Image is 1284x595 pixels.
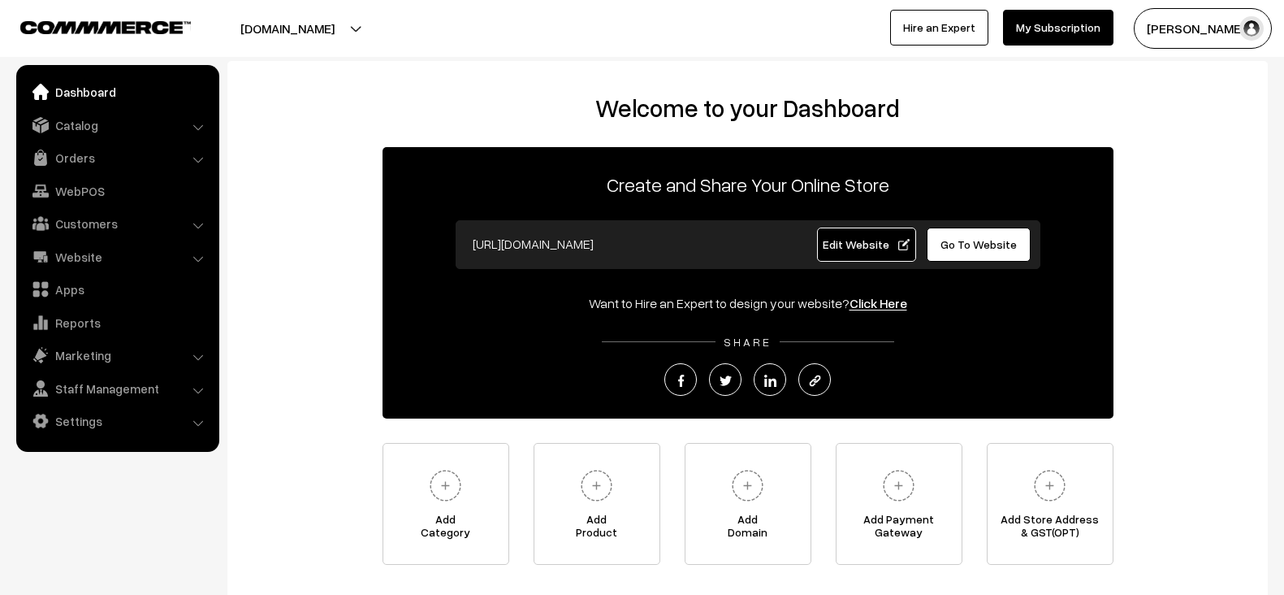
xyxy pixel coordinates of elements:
a: AddDomain [685,443,811,565]
a: AddCategory [383,443,509,565]
a: Settings [20,406,214,436]
img: plus.svg [423,463,468,508]
img: plus.svg [725,463,770,508]
a: Staff Management [20,374,214,403]
a: Catalog [20,111,214,140]
a: Marketing [20,341,214,370]
span: Add Store Address & GST(OPT) [988,513,1113,545]
p: Create and Share Your Online Store [383,170,1113,199]
a: Apps [20,275,214,304]
h2: Welcome to your Dashboard [244,93,1252,123]
a: My Subscription [1003,10,1113,46]
img: user [1239,16,1264,41]
div: Want to Hire an Expert to design your website? [383,293,1113,313]
a: Add Store Address& GST(OPT) [987,443,1113,565]
img: plus.svg [876,463,921,508]
a: WebPOS [20,176,214,206]
a: Orders [20,143,214,172]
button: [DOMAIN_NAME] [184,8,391,49]
span: Go To Website [940,237,1017,251]
a: Click Here [850,295,907,311]
a: Hire an Expert [890,10,988,46]
span: Add Payment Gateway [837,513,962,545]
span: Add Category [383,513,508,545]
a: COMMMERCE [20,16,162,36]
img: plus.svg [1027,463,1072,508]
a: Go To Website [927,228,1031,262]
a: Edit Website [817,228,916,262]
span: Edit Website [823,237,910,251]
span: Add Product [534,513,659,545]
a: Reports [20,308,214,337]
a: Add PaymentGateway [836,443,962,565]
img: COMMMERCE [20,21,191,33]
a: Customers [20,209,214,238]
button: [PERSON_NAME] [1134,8,1272,49]
span: Add Domain [685,513,811,545]
a: Dashboard [20,77,214,106]
a: Website [20,242,214,271]
span: SHARE [715,335,780,349]
a: AddProduct [534,443,660,565]
img: plus.svg [574,463,619,508]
